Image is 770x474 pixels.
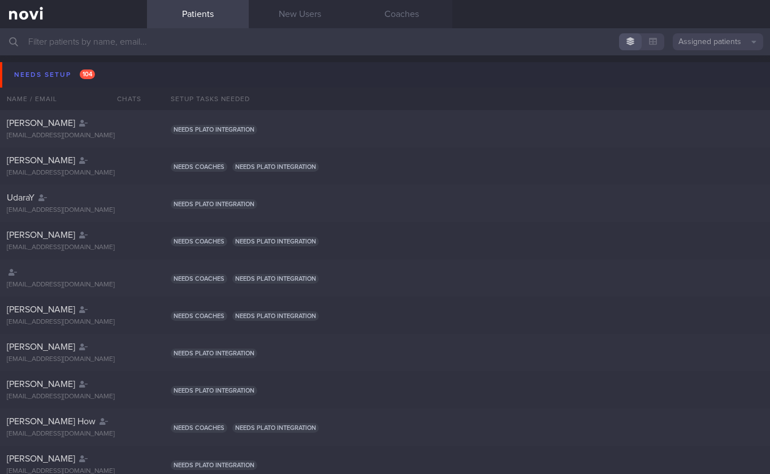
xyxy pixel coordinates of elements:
[232,237,319,246] span: Needs plato integration
[171,199,257,209] span: Needs plato integration
[7,318,140,327] div: [EMAIL_ADDRESS][DOMAIN_NAME]
[80,69,95,79] span: 104
[7,119,75,128] span: [PERSON_NAME]
[11,67,98,82] div: Needs setup
[171,386,257,395] span: Needs plato integration
[7,243,140,252] div: [EMAIL_ADDRESS][DOMAIN_NAME]
[171,423,227,433] span: Needs coaches
[7,305,75,314] span: [PERSON_NAME]
[171,349,257,358] span: Needs plato integration
[7,206,140,215] div: [EMAIL_ADDRESS][DOMAIN_NAME]
[102,88,147,110] div: Chats
[171,162,227,172] span: Needs coaches
[232,162,319,172] span: Needs plato integration
[232,423,319,433] span: Needs plato integration
[7,156,75,165] span: [PERSON_NAME]
[171,125,257,134] span: Needs plato integration
[7,132,140,140] div: [EMAIL_ADDRESS][DOMAIN_NAME]
[171,311,227,321] span: Needs coaches
[7,355,140,364] div: [EMAIL_ADDRESS][DOMAIN_NAME]
[232,311,319,321] span: Needs plato integration
[171,460,257,470] span: Needs plato integration
[7,393,140,401] div: [EMAIL_ADDRESS][DOMAIN_NAME]
[7,169,140,177] div: [EMAIL_ADDRESS][DOMAIN_NAME]
[7,430,140,438] div: [EMAIL_ADDRESS][DOMAIN_NAME]
[7,231,75,240] span: [PERSON_NAME]
[7,342,75,351] span: [PERSON_NAME]
[232,274,319,284] span: Needs plato integration
[7,454,75,463] span: [PERSON_NAME]
[7,380,75,389] span: [PERSON_NAME]
[171,274,227,284] span: Needs coaches
[164,88,770,110] div: Setup tasks needed
[171,237,227,246] span: Needs coaches
[7,417,96,426] span: [PERSON_NAME] How
[673,33,763,50] button: Assigned patients
[7,193,34,202] span: UdaraY
[7,281,140,289] div: [EMAIL_ADDRESS][DOMAIN_NAME]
